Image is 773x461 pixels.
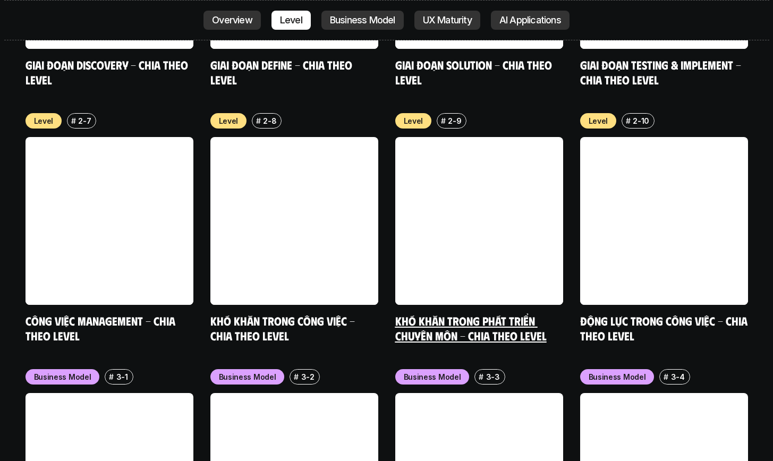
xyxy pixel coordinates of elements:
p: Level [404,115,423,126]
p: 2-8 [263,115,276,126]
h6: # [479,373,483,381]
p: Business Model [589,371,646,382]
p: 2-7 [78,115,91,126]
p: 3-3 [486,371,500,382]
a: Giai đoạn Discovery - Chia theo Level [26,57,191,87]
a: Khó khăn trong công việc - Chia theo Level [210,313,358,343]
a: Khó khăn trong phát triển chuyên môn - Chia theo level [395,313,547,343]
h6: # [626,117,631,125]
p: 3-4 [671,371,685,382]
a: Động lực trong công việc - Chia theo Level [580,313,750,343]
h6: # [71,117,76,125]
h6: # [294,373,299,381]
p: 2-10 [633,115,649,126]
p: Level [219,115,239,126]
p: 3-2 [301,371,315,382]
a: Công việc Management - Chia theo level [26,313,178,343]
h6: # [441,117,446,125]
p: Business Model [34,371,91,382]
h6: # [256,117,261,125]
a: Giai đoạn Testing & Implement - Chia theo Level [580,57,744,87]
p: Business Model [219,371,276,382]
p: Business Model [404,371,461,382]
a: Giai đoạn Define - Chia theo Level [210,57,355,87]
p: 2-9 [448,115,461,126]
a: Giai đoạn Solution - Chia theo Level [395,57,555,87]
a: Overview [203,11,261,30]
p: 3-1 [116,371,128,382]
h6: # [109,373,114,381]
p: Level [34,115,54,126]
h6: # [664,373,668,381]
p: Level [589,115,608,126]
